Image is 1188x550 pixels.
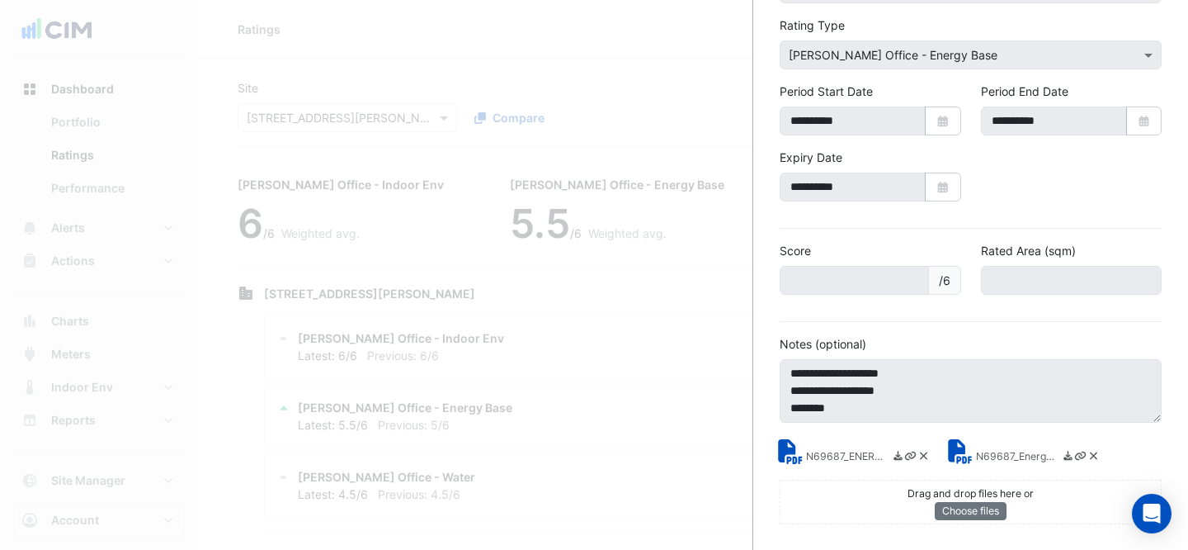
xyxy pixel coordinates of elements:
label: Notes (optional) [780,335,866,353]
div: Open Intercom Messenger [1132,494,1171,533]
a: Delete [1087,449,1100,467]
a: Download [892,449,904,467]
a: Delete [917,449,930,467]
a: Copy link to clipboard [1074,449,1087,467]
a: Download [1062,449,1074,467]
label: Expiry Date [780,149,842,166]
a: Copy link to clipboard [904,449,917,467]
span: /6 [928,266,961,295]
small: N69687_ENERGY.pdf [806,449,889,467]
label: Rating Type [780,17,845,34]
label: Period Start Date [780,83,873,100]
label: Score [780,242,811,259]
label: Rated Area (sqm) [981,242,1076,259]
label: Period End Date [981,83,1068,100]
button: Choose files [935,502,1006,520]
small: N69687_EnergyReport.pdf [976,449,1058,467]
small: Drag and drop files here or [907,487,1034,500]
